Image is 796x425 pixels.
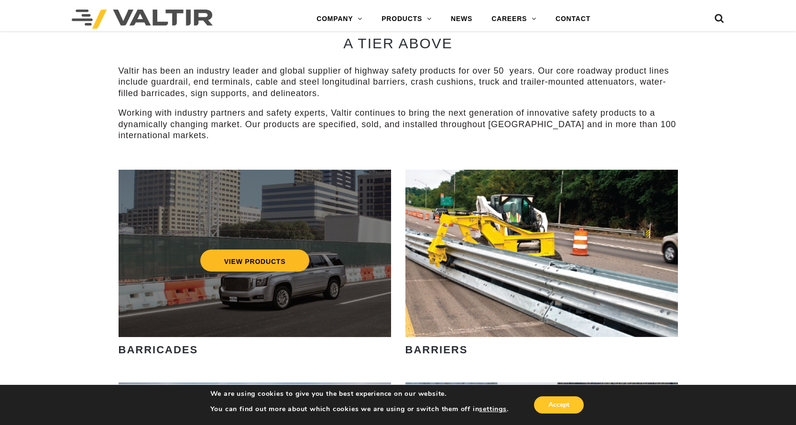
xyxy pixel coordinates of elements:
[210,390,509,398] p: We are using cookies to give you the best experience on our website.
[72,10,213,29] img: Valtir
[119,65,678,99] p: Valtir has been an industry leader and global supplier of highway safety products for over 50 yea...
[479,405,506,414] button: settings
[441,10,482,29] a: NEWS
[372,10,441,29] a: PRODUCTS
[119,35,678,51] h2: A TIER ABOVE
[119,344,198,356] strong: BARRICADES
[307,10,372,29] a: COMPANY
[546,10,600,29] a: CONTACT
[405,344,468,356] strong: BARRIERS
[534,396,584,414] button: Accept
[200,250,309,272] a: VIEW PRODUCTS
[210,405,509,414] p: You can find out more about which cookies we are using or switch them off in .
[119,108,678,141] p: Working with industry partners and safety experts, Valtir continues to bring the next generation ...
[482,10,546,29] a: CAREERS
